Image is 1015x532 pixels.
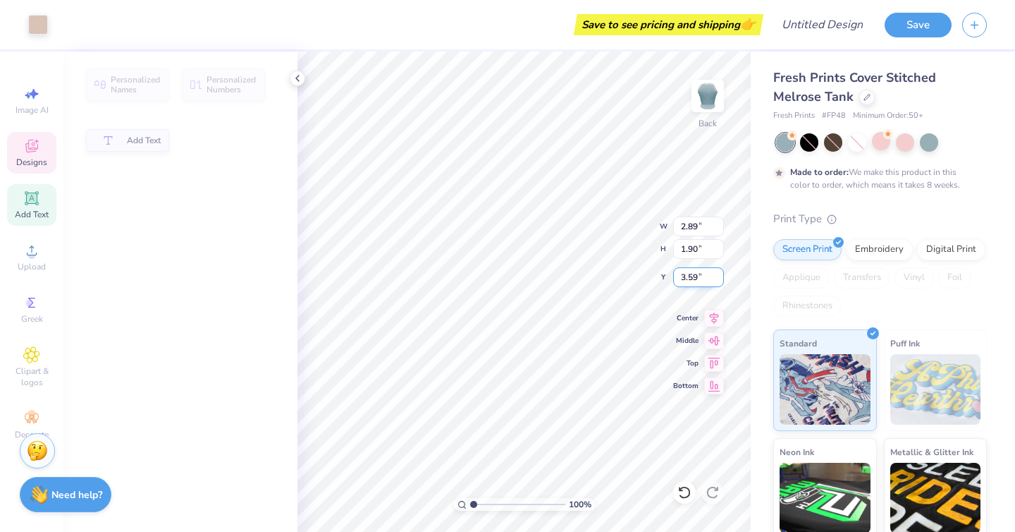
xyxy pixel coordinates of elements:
span: Clipart & logos [7,365,56,388]
div: Embroidery [846,239,913,260]
span: Neon Ink [780,445,814,459]
img: Standard [780,354,871,425]
strong: Made to order: [790,167,849,178]
span: Decorate [15,429,49,440]
span: Top [673,358,699,368]
span: Standard [780,336,817,351]
span: Middle [673,336,699,346]
span: 👉 [740,16,756,32]
span: Center [673,313,699,323]
span: Upload [18,261,46,272]
div: Digital Print [917,239,985,260]
img: Back [694,82,722,110]
span: Bottom [673,381,699,391]
div: Print Type [773,211,987,227]
div: Rhinestones [773,296,842,317]
span: 100 % [569,498,591,511]
div: Screen Print [773,239,842,260]
div: Transfers [834,267,890,289]
span: Greek [21,313,43,325]
span: Image AI [16,104,49,116]
span: Minimum Order: 50 + [853,110,923,122]
span: Add Text [127,135,161,145]
div: Applique [773,267,830,289]
span: Designs [16,157,47,168]
span: Metallic & Glitter Ink [890,445,973,459]
span: Fresh Prints Cover Stitched Melrose Tank [773,69,936,105]
div: Save to see pricing and shipping [577,14,760,35]
span: # FP48 [822,110,846,122]
span: Puff Ink [890,336,920,351]
input: Untitled Design [770,11,874,39]
div: We make this product in this color to order, which means it takes 8 weeks. [790,166,964,191]
div: Back [699,117,717,130]
span: Personalized Numbers [207,75,257,95]
span: Personalized Names [111,75,161,95]
span: Add Text [15,209,49,220]
img: Puff Ink [890,354,981,425]
div: Foil [938,267,971,289]
strong: Need help? [51,488,102,502]
span: Fresh Prints [773,110,815,122]
button: Save [885,13,952,37]
div: Vinyl [894,267,934,289]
